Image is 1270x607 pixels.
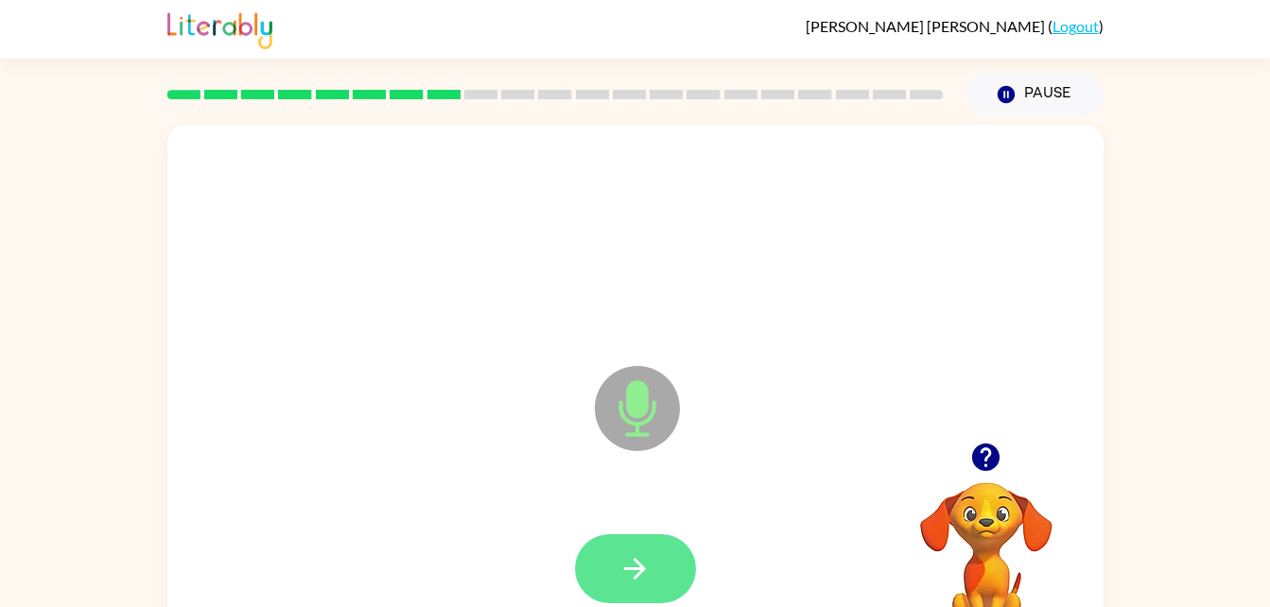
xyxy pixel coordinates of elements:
a: Logout [1053,17,1099,35]
span: [PERSON_NAME] [PERSON_NAME] [806,17,1048,35]
button: Pause [966,73,1104,116]
div: ( ) [806,17,1104,35]
img: Literably [167,8,272,49]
